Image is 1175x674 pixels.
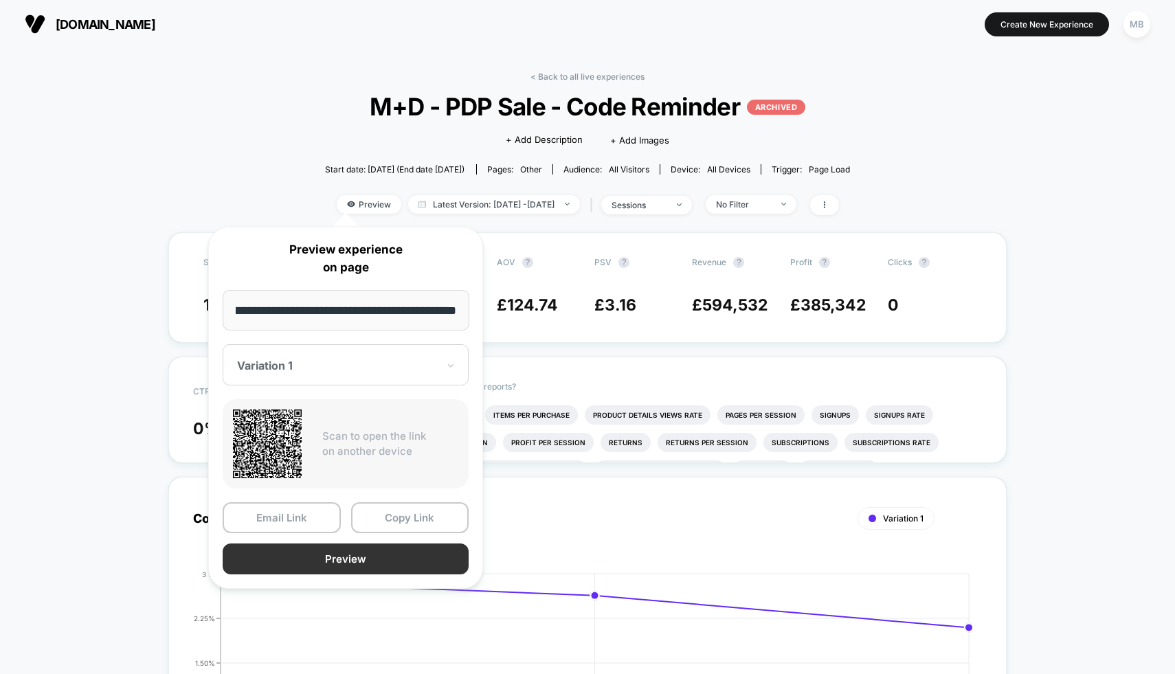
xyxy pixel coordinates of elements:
[475,460,587,480] li: [PERSON_NAME] Cart Cta
[563,164,649,175] div: Audience:
[322,429,458,460] p: Scan to open the link on another device
[717,405,805,425] li: Pages Per Session
[223,543,469,574] button: Preview
[506,133,583,147] span: + Add Description
[692,257,726,267] span: Revenue
[812,405,859,425] li: Signups
[585,405,710,425] li: Product Details Views Rate
[223,241,469,276] p: Preview experience on page
[408,195,580,214] span: Latest Version: [DATE] - [DATE]
[610,135,669,146] span: + Add Images
[337,195,401,214] span: Preview
[888,295,899,315] span: 0
[677,203,682,206] img: end
[522,257,533,268] button: ?
[733,460,792,480] li: Plp Filters
[733,257,744,268] button: ?
[21,13,159,35] button: [DOMAIN_NAME]
[790,295,866,315] span: £
[919,257,930,268] button: ?
[520,164,542,175] span: other
[351,502,469,533] button: Copy Link
[594,460,726,480] li: [PERSON_NAME] Cart Cta Rate
[801,295,866,315] span: 385,342
[707,164,750,175] span: all devices
[790,257,812,267] span: Profit
[594,257,612,267] span: PSV
[503,433,594,452] li: Profit Per Session
[605,295,636,315] span: 3.16
[866,405,933,425] li: Signups Rate
[716,199,771,210] div: No Filter
[485,405,578,425] li: Items Per Purchase
[612,200,667,210] div: sessions
[747,100,805,115] p: ARCHIVED
[507,295,558,315] span: 124.74
[193,419,220,438] span: 0 %
[25,14,45,34] img: Visually logo
[781,203,786,205] img: end
[594,295,636,315] span: £
[351,92,824,121] span: M+D - PDP Sale - Code Reminder
[193,386,210,396] span: CTR
[487,164,542,175] div: Pages:
[819,257,830,268] button: ?
[763,433,838,452] li: Subscriptions
[195,658,215,666] tspan: 1.50%
[601,433,651,452] li: Returns
[772,164,850,175] div: Trigger:
[660,164,761,175] span: Device:
[565,203,570,205] img: end
[223,502,341,533] button: Email Link
[844,433,939,452] li: Subscriptions Rate
[194,614,215,622] tspan: 2.25%
[799,460,878,480] li: Plp Filters Rate
[418,201,426,207] img: calendar
[497,257,515,267] span: AOV
[883,513,924,524] span: Variation 1
[1119,10,1154,38] button: MB
[325,164,465,175] span: Start date: [DATE] (End date [DATE])
[618,257,629,268] button: ?
[530,71,645,82] a: < Back to all live experiences
[702,295,768,315] span: 594,532
[609,164,649,175] span: All Visitors
[692,295,768,315] span: £
[658,433,757,452] li: Returns Per Session
[1123,11,1150,38] div: MB
[888,257,912,267] span: Clicks
[587,195,601,215] span: |
[56,17,155,32] span: [DOMAIN_NAME]
[497,295,558,315] span: £
[809,164,850,175] span: Page Load
[394,381,982,392] p: Would like to see more reports?
[985,12,1109,36] button: Create New Experience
